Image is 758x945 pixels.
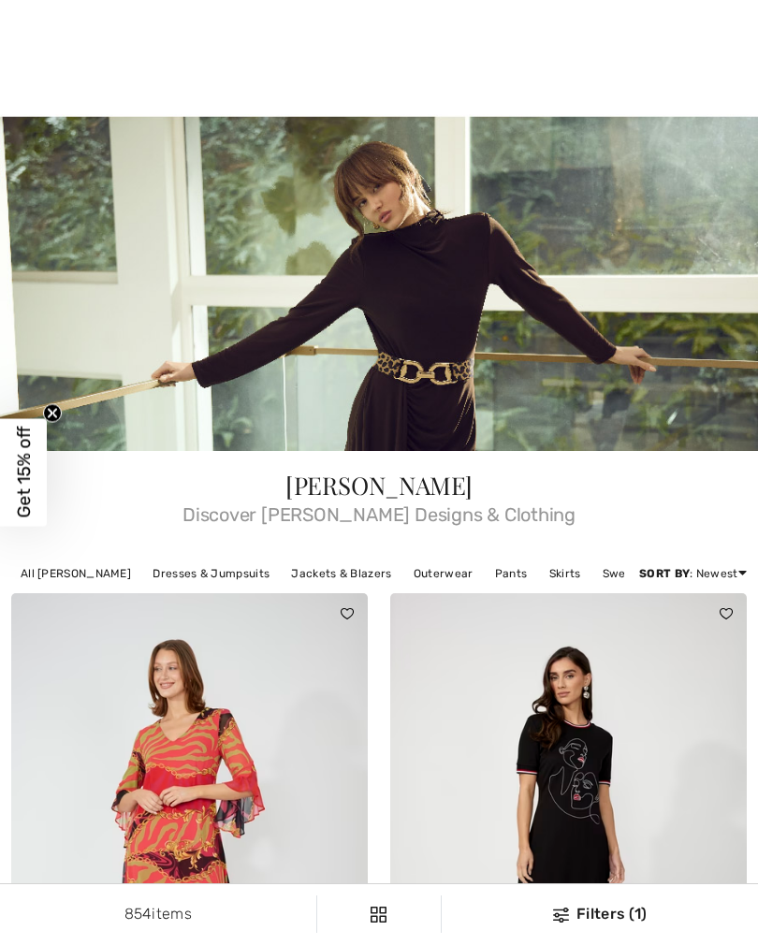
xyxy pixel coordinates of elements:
img: heart_black_full.svg [720,608,733,619]
a: Pants [486,561,537,586]
a: Sweaters & Cardigans [593,561,735,586]
div: : Newest [639,565,747,582]
img: Filters [371,907,386,923]
span: Get 15% off [13,427,35,518]
a: All [PERSON_NAME] [11,561,140,586]
strong: Sort By [639,567,690,580]
button: Close teaser [43,404,62,423]
span: Discover [PERSON_NAME] Designs & Clothing [11,498,747,524]
div: Filters (1) [453,903,747,925]
img: heart_black_full.svg [341,608,354,619]
a: Jackets & Blazers [282,561,401,586]
a: Skirts [540,561,590,586]
img: Filters [553,908,569,923]
a: Outerwear [404,561,483,586]
a: Dresses & Jumpsuits [143,561,279,586]
span: 854 [124,905,153,923]
span: [PERSON_NAME] [285,469,473,502]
